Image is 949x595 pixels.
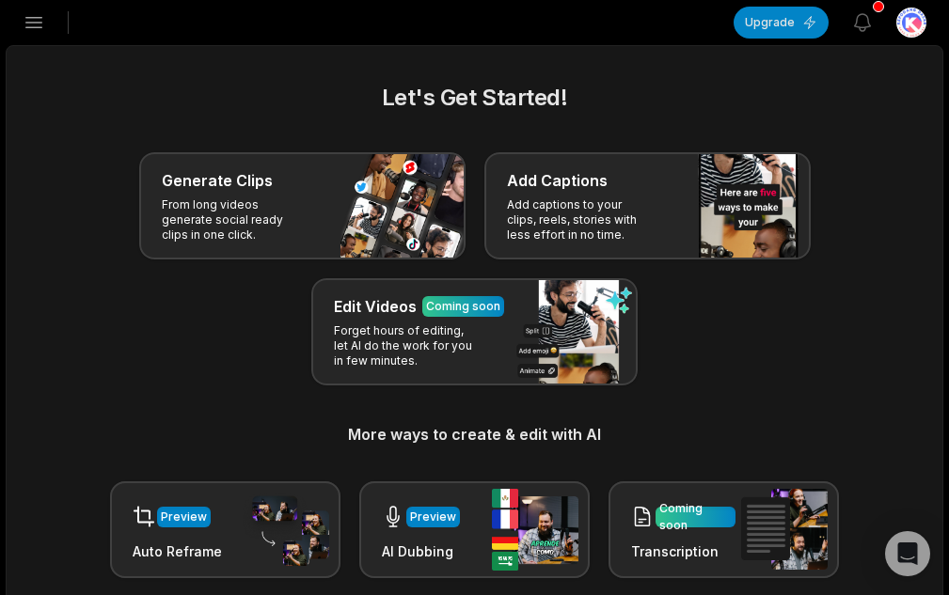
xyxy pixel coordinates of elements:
h3: Auto Reframe [133,541,222,561]
img: transcription.png [741,489,828,570]
div: Preview [410,509,456,525]
p: Add captions to your clips, reels, stories with less effort in no time. [507,197,653,243]
div: Coming soon [659,500,732,534]
h3: Add Captions [507,169,608,192]
h3: AI Dubbing [382,541,460,561]
p: Forget hours of editing, let AI do the work for you in few minutes. [334,323,480,368]
h2: Let's Get Started! [29,81,920,115]
button: Upgrade [734,7,829,39]
div: Preview [161,509,207,525]
h3: Edit Videos [334,295,417,318]
h3: Generate Clips [162,169,273,192]
img: ai_dubbing.png [492,489,578,571]
p: From long videos generate social ready clips in one click. [162,197,308,243]
img: auto_reframe.png [243,493,329,567]
div: Open Intercom Messenger [885,531,930,576]
div: Coming soon [426,298,500,315]
h3: Transcription [631,541,735,561]
h3: More ways to create & edit with AI [29,423,920,446]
